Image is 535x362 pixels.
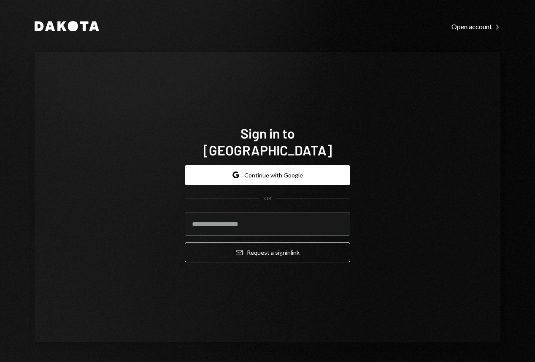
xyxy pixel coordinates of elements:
div: OR [264,195,271,202]
button: Continue with Google [185,165,350,185]
h1: Sign in to [GEOGRAPHIC_DATA] [185,125,350,158]
button: Request a signinlink [185,242,350,262]
a: Open account [451,22,500,31]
